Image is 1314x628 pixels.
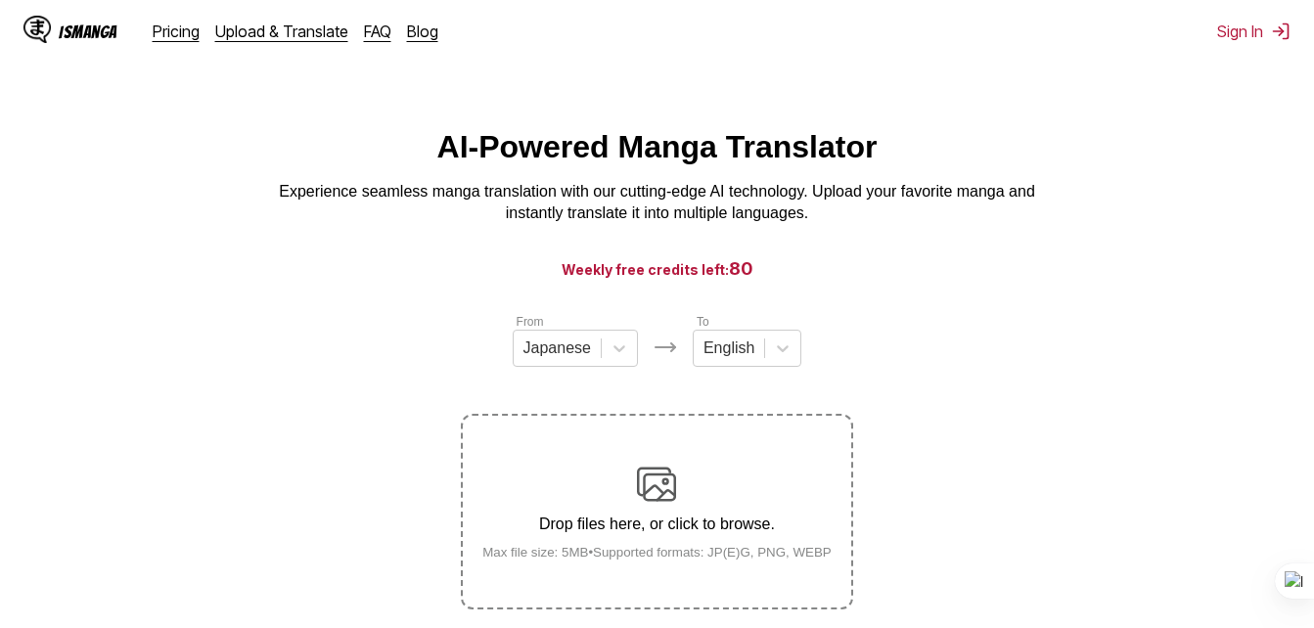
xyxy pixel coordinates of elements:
[517,315,544,329] label: From
[729,258,753,279] span: 80
[266,181,1049,225] p: Experience seamless manga translation with our cutting-edge AI technology. Upload your favorite m...
[23,16,51,43] img: IsManga Logo
[407,22,438,41] a: Blog
[59,22,117,41] div: IsManga
[364,22,391,41] a: FAQ
[47,256,1267,281] h3: Weekly free credits left:
[437,129,878,165] h1: AI-Powered Manga Translator
[1271,22,1291,41] img: Sign out
[1217,22,1291,41] button: Sign In
[23,16,153,47] a: IsManga LogoIsManga
[215,22,348,41] a: Upload & Translate
[697,315,709,329] label: To
[153,22,200,41] a: Pricing
[467,545,847,560] small: Max file size: 5MB • Supported formats: JP(E)G, PNG, WEBP
[654,336,677,359] img: Languages icon
[467,516,847,533] p: Drop files here, or click to browse.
